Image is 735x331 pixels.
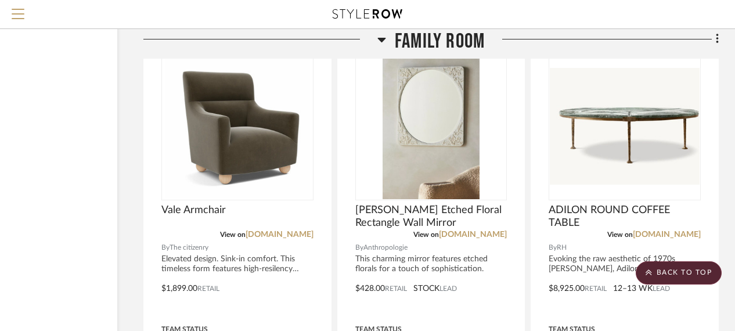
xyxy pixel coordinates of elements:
[550,68,700,185] img: ADILON ROUND COFFEE TABLE
[165,54,310,199] img: Vale Armchair
[549,204,701,229] span: ADILON ROUND COFFEE TABLE
[413,231,439,238] span: View on
[607,231,633,238] span: View on
[383,54,479,199] img: Naomi Etched Floral Rectangle Wall Mirror
[356,53,507,200] div: 0
[246,231,314,239] a: [DOMAIN_NAME]
[549,53,700,200] div: 0
[355,204,507,229] span: [PERSON_NAME] Etched Floral Rectangle Wall Mirror
[355,242,363,253] span: By
[363,242,408,253] span: Anthropologie
[170,242,208,253] span: The citizenry
[161,242,170,253] span: By
[439,231,507,239] a: [DOMAIN_NAME]
[633,231,701,239] a: [DOMAIN_NAME]
[636,261,722,285] scroll-to-top-button: BACK TO TOP
[395,29,485,54] span: Family Room
[557,242,567,253] span: RH
[549,242,557,253] span: By
[220,231,246,238] span: View on
[161,204,226,217] span: Vale Armchair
